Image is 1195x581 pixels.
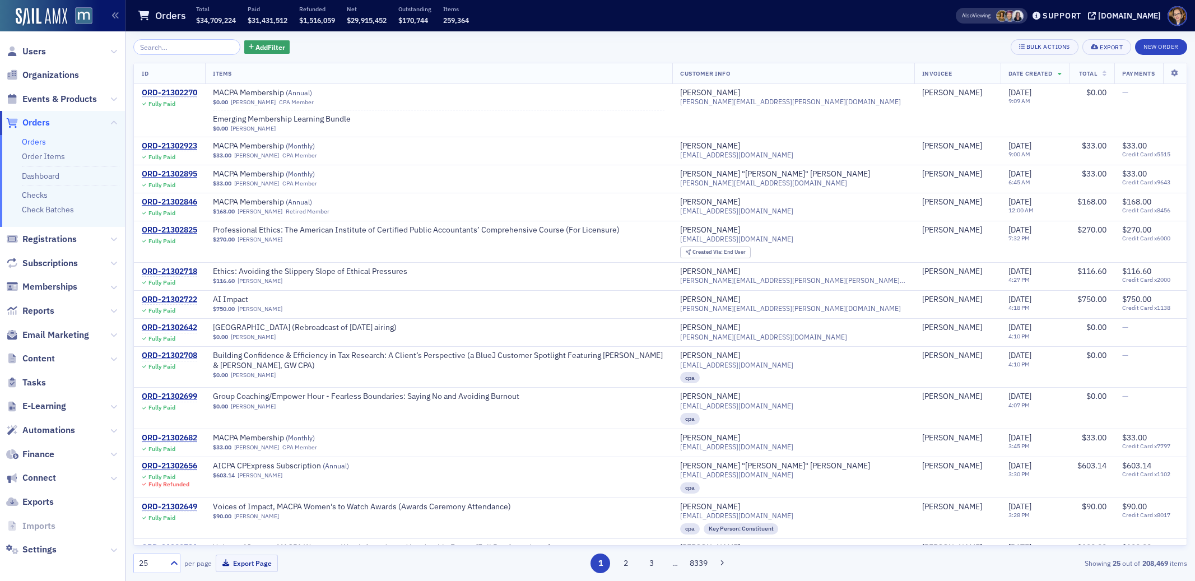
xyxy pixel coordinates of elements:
[234,152,279,159] a: [PERSON_NAME]
[6,305,54,317] a: Reports
[22,117,50,129] span: Orders
[680,235,793,243] span: [EMAIL_ADDRESS][DOMAIN_NAME]
[142,295,197,305] div: ORD-21302722
[1043,11,1081,21] div: Support
[1077,266,1106,276] span: $116.60
[1100,44,1123,50] div: Export
[1008,294,1031,304] span: [DATE]
[142,88,197,98] a: ORD-21302270
[213,323,397,333] span: MACPA Town Hall (Rebroadcast of September 2025 airing)
[1122,276,1179,283] span: Credit Card x2000
[286,433,315,442] span: ( Monthly )
[286,169,315,178] span: ( Monthly )
[689,554,708,573] button: 8339
[22,448,54,461] span: Finance
[1077,294,1106,304] span: $750.00
[213,333,228,341] span: $0.00
[22,93,97,105] span: Events & Products
[248,16,287,25] span: $31,431,512
[1008,332,1030,340] time: 4:10 PM
[216,555,278,572] button: Export Page
[213,543,551,553] a: Voices of Impact, MACPA Women to Watch Awards, and Leadership Forum (Full Day Attendance)
[922,502,982,512] a: [PERSON_NAME]
[213,69,232,77] span: Items
[213,208,235,215] span: $168.00
[22,424,75,436] span: Automations
[1008,225,1031,235] span: [DATE]
[922,169,993,179] span: Kim Agnor
[238,277,282,285] a: [PERSON_NAME]
[922,169,982,179] a: [PERSON_NAME]
[6,45,46,58] a: Users
[213,225,620,235] a: Professional Ethics: The American Institute of Certified Public Accountants’ Comprehensive Course...
[1122,69,1155,77] span: Payments
[6,424,75,436] a: Automations
[279,99,314,106] div: CPA Member
[922,433,982,443] a: [PERSON_NAME]
[680,225,740,235] div: [PERSON_NAME]
[148,279,175,286] div: Fully Paid
[286,197,312,206] span: ( Annual )
[196,16,236,25] span: $34,709,224
[142,502,197,512] a: ORD-21302649
[234,180,279,187] a: [PERSON_NAME]
[213,267,407,277] a: Ethics: Avoiding the Slippery Slope of Ethical Pressures
[922,88,993,98] span: Andrea Sakala
[680,461,870,471] a: [PERSON_NAME] "[PERSON_NAME]" [PERSON_NAME]
[1008,69,1052,77] span: Date Created
[213,305,235,313] span: $750.00
[1122,304,1179,312] span: Credit Card x1138
[282,152,317,159] div: CPA Member
[1004,10,1016,22] span: Meghan Will
[1077,225,1106,235] span: $270.00
[238,305,282,313] a: [PERSON_NAME]
[398,5,431,13] p: Outstanding
[6,496,54,508] a: Exports
[282,180,317,187] div: CPA Member
[22,352,55,365] span: Content
[1122,87,1128,97] span: —
[22,190,48,200] a: Checks
[922,295,982,305] a: [PERSON_NAME]
[1122,179,1179,186] span: Credit Card x9643
[398,16,428,25] span: $170,744
[1008,266,1031,276] span: [DATE]
[616,554,636,573] button: 2
[1122,322,1128,332] span: —
[922,392,982,402] a: [PERSON_NAME]
[922,461,982,471] a: [PERSON_NAME]
[142,169,197,179] a: ORD-21302895
[196,5,236,13] p: Total
[213,295,354,305] a: AI Impact
[1122,151,1179,158] span: Credit Card x5515
[213,152,231,159] span: $33.00
[922,267,993,277] span: Thomas Depman
[922,543,982,553] div: [PERSON_NAME]
[922,141,982,151] div: [PERSON_NAME]
[248,5,287,13] p: Paid
[590,554,610,573] button: 1
[680,351,740,361] a: [PERSON_NAME]
[255,42,285,52] span: Add Filter
[213,433,354,443] a: MACPA Membership (Monthly)
[231,99,276,106] a: [PERSON_NAME]
[922,351,982,361] div: [PERSON_NAME]
[6,117,50,129] a: Orders
[1088,12,1165,20] button: [DOMAIN_NAME]
[148,182,175,189] div: Fully Paid
[680,323,740,333] div: [PERSON_NAME]
[680,267,740,277] a: [PERSON_NAME]
[1008,178,1030,186] time: 6:45 AM
[213,323,397,333] a: [GEOGRAPHIC_DATA] (Rebroadcast of [DATE] airing)
[22,171,59,181] a: Dashboard
[213,180,231,187] span: $33.00
[67,7,92,26] a: View Homepage
[6,377,46,389] a: Tasks
[1122,207,1179,214] span: Credit Card x8456
[680,97,901,106] span: [PERSON_NAME][EMAIL_ADDRESS][PERSON_NAME][DOMAIN_NAME]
